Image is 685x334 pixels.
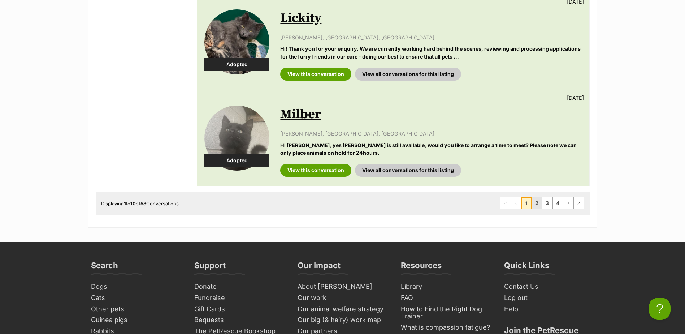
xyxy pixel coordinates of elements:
a: Next page [563,197,573,209]
a: Contact Us [501,281,597,292]
a: Fundraise [191,292,287,304]
h3: Our Impact [298,260,341,275]
img: Milber [204,106,269,171]
iframe: Help Scout Beacon - Open [649,298,671,320]
a: About [PERSON_NAME] [295,281,391,292]
a: View this conversation [280,164,351,177]
a: View all conversations for this listing [355,164,461,177]
a: Lickity [280,10,321,26]
div: Adopted [204,58,269,71]
p: Hi [PERSON_NAME], yes [PERSON_NAME] is still available, would you like to arrange a time to meet?... [280,141,582,157]
a: Our work [295,292,391,304]
p: [PERSON_NAME], [GEOGRAPHIC_DATA], [GEOGRAPHIC_DATA] [280,130,582,137]
a: What is compassion fatigue? [398,322,494,333]
a: Our animal welfare strategy [295,304,391,315]
a: FAQ [398,292,494,304]
a: Donate [191,281,287,292]
nav: Pagination [500,197,584,209]
a: Our big (& hairy) work map [295,314,391,326]
span: Displaying to of Conversations [101,201,179,206]
h3: Support [194,260,226,275]
h3: Quick Links [504,260,549,275]
h3: Resources [401,260,442,275]
a: Help [501,304,597,315]
a: Gift Cards [191,304,287,315]
a: Dogs [88,281,184,292]
a: Page 4 [553,197,563,209]
div: Adopted [204,154,269,167]
a: Milber [280,106,321,123]
strong: 10 [130,201,136,206]
a: Cats [88,292,184,304]
a: Guinea pigs [88,314,184,326]
a: View this conversation [280,68,351,81]
a: Log out [501,292,597,304]
span: Previous page [511,197,521,209]
a: Page 3 [542,197,552,209]
p: [DATE] [567,94,584,102]
a: Other pets [88,304,184,315]
a: View all conversations for this listing [355,68,461,81]
a: Last page [574,197,584,209]
a: Page 2 [532,197,542,209]
a: How to Find the Right Dog Trainer [398,304,494,322]
strong: 1 [124,201,126,206]
strong: 58 [140,201,146,206]
span: Page 1 [521,197,532,209]
span: First page [500,197,511,209]
h3: Search [91,260,118,275]
p: [PERSON_NAME], [GEOGRAPHIC_DATA], [GEOGRAPHIC_DATA] [280,34,582,41]
a: Library [398,281,494,292]
img: Lickity [204,9,269,74]
p: Hi! Thank you for your enquiry. We are currently working hard behind the scenes, reviewing and pr... [280,45,582,60]
a: Bequests [191,314,287,326]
